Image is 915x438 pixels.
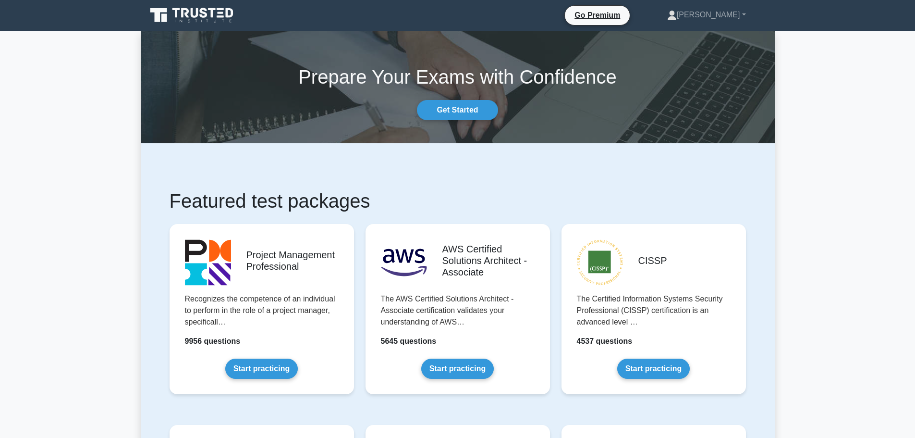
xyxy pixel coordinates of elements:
[644,5,769,25] a: [PERSON_NAME]
[421,359,494,379] a: Start practicing
[617,359,690,379] a: Start practicing
[225,359,298,379] a: Start practicing
[170,189,746,213] h1: Featured test packages
[417,100,498,120] a: Get Started
[569,9,626,21] a: Go Premium
[141,65,775,88] h1: Prepare Your Exams with Confidence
